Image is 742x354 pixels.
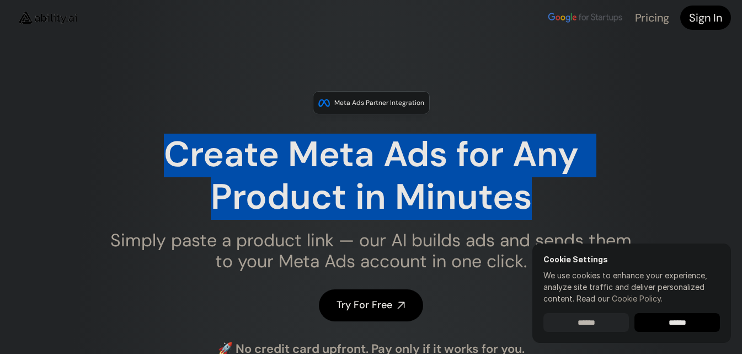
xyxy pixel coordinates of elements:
p: We use cookies to enhance your experience, analyze site traffic and deliver personalized content. [543,270,720,304]
a: Pricing [635,10,669,25]
span: Read our . [576,294,663,303]
a: Cookie Policy [612,294,661,303]
h1: Simply paste a product link — our AI builds ads and sends them to your Meta Ads account in one cl... [103,230,639,272]
a: Try For Free [319,289,423,321]
p: Meta Ads Partner Integration [334,97,424,108]
h4: Try For Free [337,298,392,312]
a: Sign In [680,6,731,30]
h6: Cookie Settings [543,255,720,264]
h4: Sign In [689,10,722,25]
h1: Create Meta Ads for Any Product in Minutes [103,134,639,219]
